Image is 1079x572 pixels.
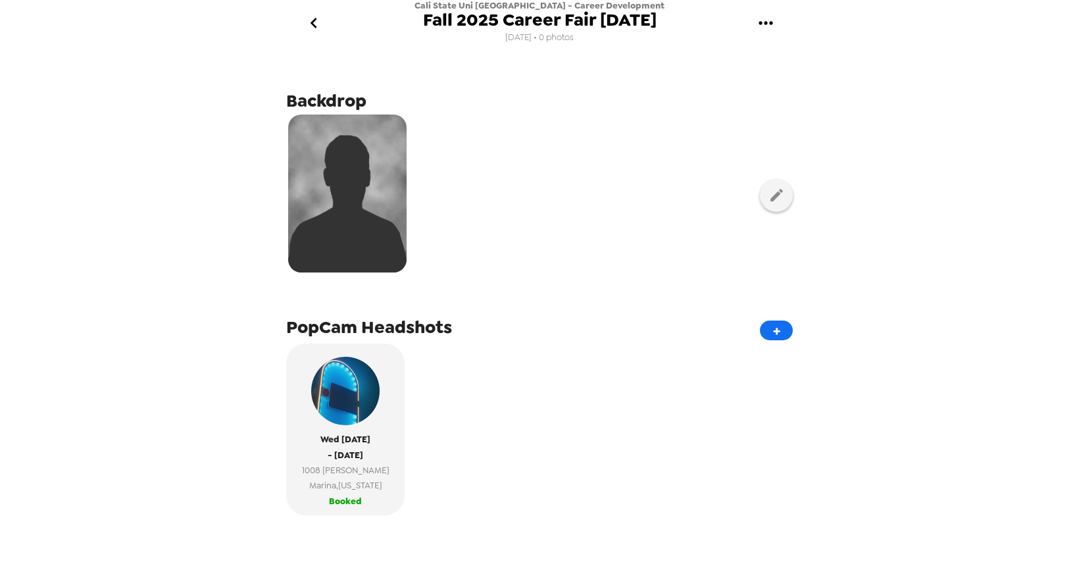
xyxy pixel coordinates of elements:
[311,357,380,425] img: popcam example
[292,2,335,45] button: go back
[320,432,370,447] span: Wed [DATE]
[328,448,363,463] span: - [DATE]
[505,29,574,47] span: [DATE] • 0 photos
[760,321,793,340] button: +
[744,2,787,45] button: gallery menu
[302,478,389,493] span: Marina , [US_STATE]
[286,315,452,339] span: PopCam Headshots
[286,89,366,113] span: Backdrop
[286,344,405,515] button: popcam exampleWed [DATE]- [DATE]1008 [PERSON_NAME]Marina,[US_STATE]Booked
[329,494,362,509] span: Booked
[423,11,657,29] span: Fall 2025 Career Fair [DATE]
[288,115,407,273] img: silhouette
[302,463,389,478] span: 1008 [PERSON_NAME]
